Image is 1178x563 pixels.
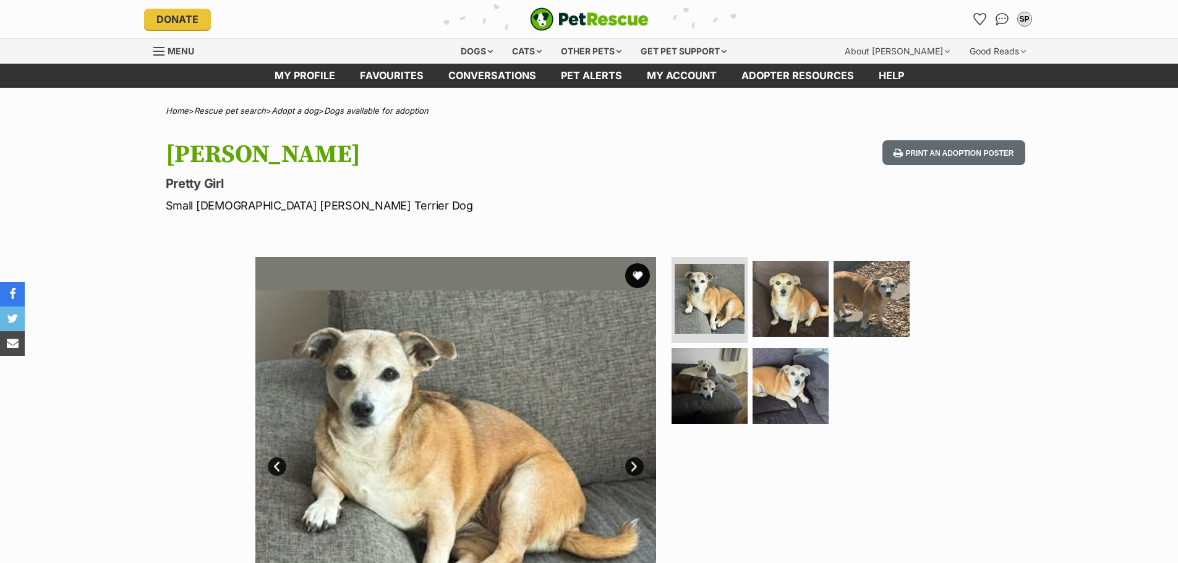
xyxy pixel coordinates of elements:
ul: Account quick links [970,9,1035,29]
img: chat-41dd97257d64d25036548639549fe6c8038ab92f7586957e7f3b1b290dea8141.svg [996,13,1009,25]
p: Small [DEMOGRAPHIC_DATA] [PERSON_NAME] Terrier Dog [166,197,689,214]
div: Other pets [552,39,630,64]
a: Donate [144,9,211,30]
a: Help [866,64,916,88]
a: Dogs available for adoption [324,106,429,116]
img: Photo of Shana [672,348,748,424]
a: My profile [262,64,348,88]
div: SP [1018,13,1031,25]
a: Rescue pet search [194,106,266,116]
a: My account [634,64,729,88]
div: Good Reads [961,39,1035,64]
button: favourite [625,263,650,288]
div: Get pet support [632,39,735,64]
a: Favourites [348,64,436,88]
a: Menu [153,39,203,61]
a: Adopt a dog [271,106,318,116]
img: Photo of Shana [753,261,829,337]
img: logo-e224e6f780fb5917bec1dbf3a21bbac754714ae5b6737aabdf751b685950b380.svg [530,7,649,31]
button: Print an adoption poster [882,140,1025,166]
div: About [PERSON_NAME] [836,39,958,64]
h1: [PERSON_NAME] [166,140,689,169]
a: Prev [268,457,286,476]
a: PetRescue [530,7,649,31]
a: conversations [436,64,548,88]
a: Home [166,106,189,116]
span: Menu [168,46,194,56]
a: Next [625,457,644,476]
a: Adopter resources [729,64,866,88]
a: Pet alerts [548,64,634,88]
div: Cats [503,39,550,64]
button: My account [1015,9,1035,29]
p: Pretty Girl [166,175,689,192]
a: Favourites [970,9,990,29]
img: Photo of Shana [753,348,829,424]
img: Photo of Shana [675,264,745,334]
div: Dogs [452,39,502,64]
img: Photo of Shana [834,261,910,337]
a: Conversations [992,9,1012,29]
div: > > > [135,106,1044,116]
